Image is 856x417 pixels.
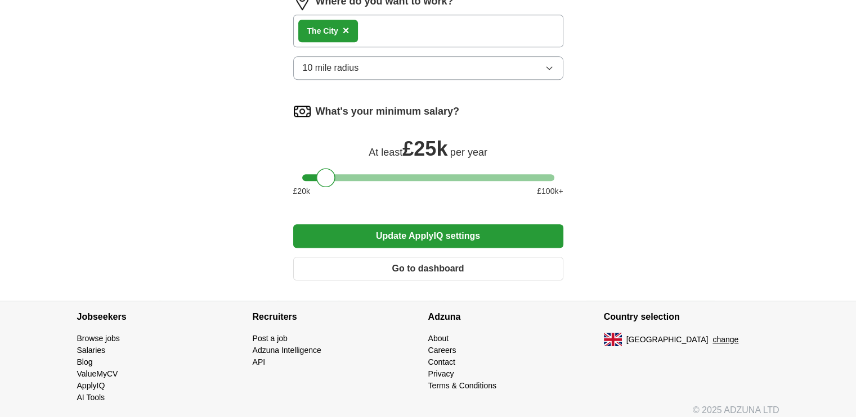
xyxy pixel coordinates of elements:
[77,346,106,355] a: Salaries
[253,334,288,343] a: Post a job
[77,369,118,378] a: ValueMyCV
[303,61,359,75] span: 10 mile radius
[293,185,310,197] span: £ 20 k
[293,102,311,120] img: salary.png
[604,301,779,333] h4: Country selection
[428,334,449,343] a: About
[253,346,321,355] a: Adzuna Intelligence
[712,334,738,346] button: change
[343,24,349,37] span: ×
[77,393,105,402] a: AI Tools
[293,56,563,80] button: 10 mile radius
[369,147,402,158] span: At least
[604,333,622,346] img: UK flag
[307,25,338,37] div: The City
[316,104,459,119] label: What's your minimum salary?
[293,224,563,248] button: Update ApplyIQ settings
[428,357,455,366] a: Contact
[343,22,349,39] button: ×
[253,357,266,366] a: API
[626,334,709,346] span: [GEOGRAPHIC_DATA]
[428,369,454,378] a: Privacy
[402,137,447,160] span: £ 25k
[537,185,563,197] span: £ 100 k+
[450,147,487,158] span: per year
[428,381,496,390] a: Terms & Conditions
[293,257,563,280] button: Go to dashboard
[428,346,456,355] a: Careers
[77,381,105,390] a: ApplyIQ
[77,357,93,366] a: Blog
[77,334,120,343] a: Browse jobs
